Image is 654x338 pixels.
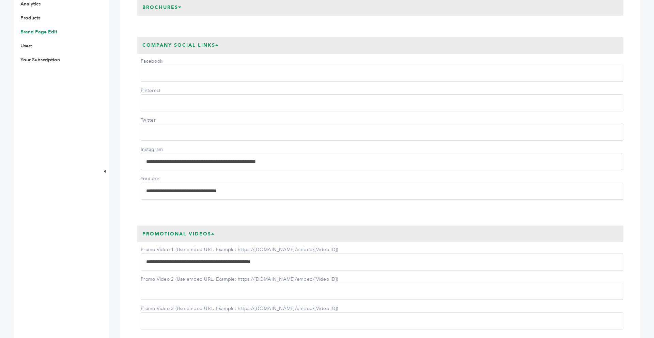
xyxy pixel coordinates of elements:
[20,1,41,7] a: Analytics
[137,226,220,243] h3: Promotional Videos
[20,29,57,35] a: Brand Page Edit
[141,146,188,153] label: Instagram
[20,15,40,21] a: Products
[141,276,338,283] label: Promo Video 2 (Use embed URL. Example: https://[DOMAIN_NAME]/embed/[Video ID])
[20,57,60,63] a: Your Subscription
[137,37,224,54] h3: Company Social Links
[141,305,338,312] label: Promo Video 3 (Use embed URL. Example: https://[DOMAIN_NAME]/embed/[Video ID])
[141,117,188,124] label: Twitter
[20,43,32,49] a: Users
[141,246,338,253] label: Promo Video 1 (Use embed URL. Example: https://[DOMAIN_NAME]/embed/[Video ID])
[141,175,188,182] label: Youtube
[141,58,188,65] label: Facebook
[141,87,188,94] label: Pinterest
